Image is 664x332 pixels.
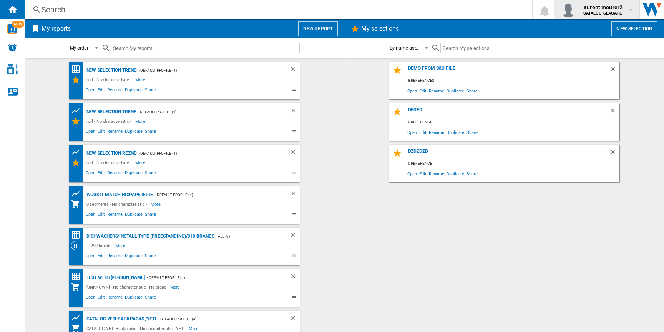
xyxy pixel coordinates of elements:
[406,86,418,96] span: Open
[85,75,135,84] div: null - No characteristic -
[418,86,428,96] span: Edit
[290,107,300,117] div: Delete
[406,66,609,76] div: demo from sku file
[406,127,418,137] span: Open
[96,211,106,220] span: Edit
[135,75,146,84] span: More
[85,294,97,303] span: Open
[85,158,135,167] div: null - No characteristic -
[290,66,300,75] div: Delete
[406,76,619,86] div: 8 references
[71,75,85,84] div: My Selections
[96,86,106,96] span: Edit
[298,21,338,36] button: New report
[561,2,576,17] img: profile.jpg
[609,149,619,159] div: Delete
[115,241,126,250] span: More
[7,64,18,74] img: cosmetic-logo.svg
[106,169,124,178] span: Rename
[71,106,85,116] div: Product prices grid
[71,230,85,240] div: Price Matrix
[583,11,622,16] b: CATALOG SEAGATE
[70,45,88,51] div: My order
[406,149,609,159] div: dzdzdzd
[290,314,300,324] div: Delete
[135,158,146,167] span: More
[7,24,17,34] img: wise-card.svg
[71,313,85,323] div: Product prices grid
[465,168,479,179] span: Share
[290,190,300,200] div: Delete
[445,168,465,179] span: Duplicate
[106,128,124,137] span: Rename
[428,86,445,96] span: Rename
[85,66,137,75] div: New selection trend
[40,21,72,36] h2: My reports
[418,127,428,137] span: Edit
[465,86,479,96] span: Share
[71,147,85,157] div: Product prices grid
[406,107,609,117] div: dfdfd
[170,282,181,292] span: More
[71,282,85,292] div: My Assortment
[8,43,17,52] img: alerts-logo.svg
[390,45,418,51] div: By name asc.
[12,21,24,28] span: NEW
[106,294,124,303] span: Rename
[85,149,137,158] div: New selection reznd
[96,252,106,261] span: Edit
[611,21,657,36] button: New selection
[85,211,97,220] span: Open
[290,149,300,158] div: Delete
[465,127,479,137] span: Share
[124,294,144,303] span: Duplicate
[71,158,85,167] div: My Selections
[290,231,300,241] div: Delete
[85,314,156,324] div: CATALOG YETI:Backpacks /YETI
[106,252,124,261] span: Rename
[96,169,106,178] span: Edit
[290,273,300,282] div: Delete
[406,117,619,127] div: 0 reference
[428,127,445,137] span: Rename
[85,241,116,250] div: - - 290 brands
[156,314,274,324] div: - Default profile (4)
[144,294,157,303] span: Share
[144,169,157,178] span: Share
[137,149,274,158] div: - Default profile (4)
[85,282,170,292] div: [UNKNOWN] - No characteristic - No brand
[71,64,85,74] div: Price Matrix
[124,128,144,137] span: Duplicate
[41,4,512,15] div: Search
[582,3,622,11] span: laurent mourer2
[85,117,135,126] div: null - No characteristic -
[445,127,465,137] span: Duplicate
[85,273,145,282] div: test with [PERSON_NAME]
[406,168,418,179] span: Open
[609,107,619,117] div: Delete
[71,272,85,281] div: Price Matrix
[144,252,157,261] span: Share
[85,86,97,96] span: Open
[144,211,157,220] span: Share
[360,21,400,36] h2: My selections
[124,86,144,96] span: Duplicate
[151,200,162,209] span: More
[144,128,157,137] span: Share
[418,168,428,179] span: Edit
[135,117,146,126] span: More
[137,66,274,75] div: - Default profile (4)
[124,169,144,178] span: Duplicate
[144,86,157,96] span: Share
[153,190,274,200] div: - Default profile (4)
[124,211,144,220] span: Duplicate
[85,128,97,137] span: Open
[428,168,445,179] span: Rename
[71,189,85,198] div: Product prices grid
[445,86,465,96] span: Duplicate
[406,159,619,168] div: 0 reference
[124,252,144,261] span: Duplicate
[85,252,97,261] span: Open
[96,294,106,303] span: Edit
[136,107,274,117] div: - Default profile (4)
